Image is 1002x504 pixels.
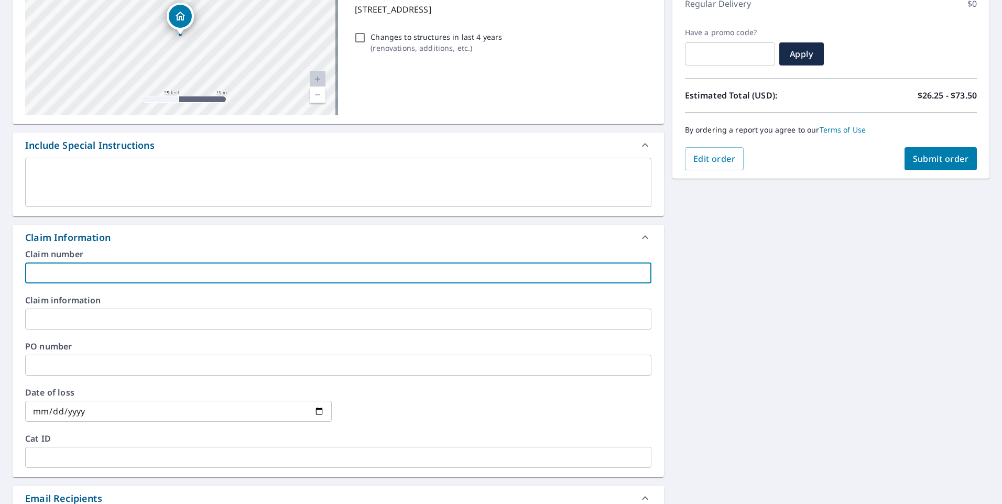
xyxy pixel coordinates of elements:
div: Include Special Instructions [25,138,155,152]
label: Claim information [25,296,651,304]
p: [STREET_ADDRESS] [355,3,647,16]
button: Submit order [905,147,977,170]
label: Have a promo code? [685,28,775,37]
p: By ordering a report you agree to our [685,125,977,135]
span: Apply [788,48,815,60]
button: Edit order [685,147,744,170]
p: Estimated Total (USD): [685,89,831,102]
p: ( renovations, additions, etc. ) [371,42,502,53]
button: Apply [779,42,824,65]
span: Submit order [913,153,969,165]
label: Claim number [25,250,651,258]
a: Current Level 20, Zoom In Disabled [310,71,325,87]
div: Claim Information [25,231,111,245]
p: Changes to structures in last 4 years [371,31,502,42]
p: $26.25 - $73.50 [918,89,977,102]
div: Include Special Instructions [13,133,664,158]
label: PO number [25,342,651,350]
div: Claim Information [13,225,664,250]
label: Cat ID [25,434,651,443]
label: Date of loss [25,388,332,397]
a: Current Level 20, Zoom Out [310,87,325,103]
span: Edit order [693,153,736,165]
div: Dropped pin, building 1, Residential property, 201 East St Hobart, IN 46342 [167,3,194,35]
a: Terms of Use [820,125,866,135]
